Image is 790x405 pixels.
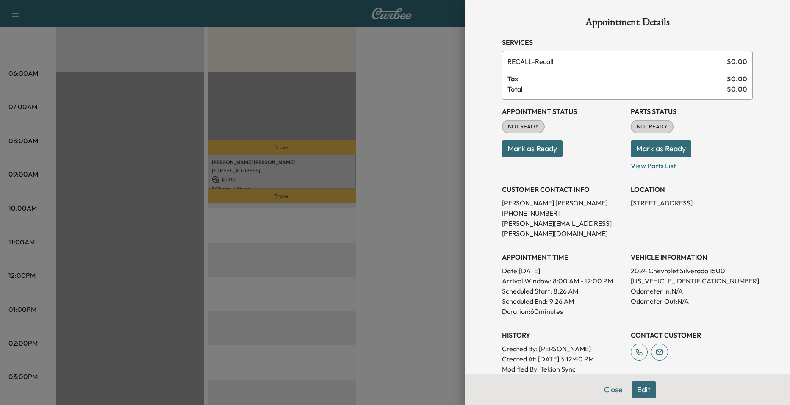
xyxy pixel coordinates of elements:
button: Mark as Ready [631,140,691,157]
p: Odometer Out: N/A [631,296,753,306]
span: 8:00 AM - 12:00 PM [553,276,613,286]
span: NOT READY [632,122,673,131]
button: Mark as Ready [502,140,563,157]
p: Created At : [DATE] 3:12:40 PM [502,354,624,364]
p: Odometer In: N/A [631,286,753,296]
h3: History [502,330,624,340]
h3: Appointment Status [502,106,624,117]
p: Duration: 60 minutes [502,306,624,316]
span: $ 0.00 [727,74,747,84]
p: [US_VEHICLE_IDENTIFICATION_NUMBER] [631,276,753,286]
button: Edit [632,381,656,398]
p: Scheduled Start: [502,286,552,296]
p: 2024 Chevrolet Silverado 1500 [631,266,753,276]
h3: Parts Status [631,106,753,117]
button: Close [599,381,628,398]
h3: CONTACT CUSTOMER [631,330,753,340]
p: Date: [DATE] [502,266,624,276]
p: [STREET_ADDRESS] [631,198,753,208]
p: View Parts List [631,157,753,171]
p: 8:26 AM [554,286,578,296]
p: [PHONE_NUMBER] [502,208,624,218]
span: Recall [507,56,723,67]
h3: VEHICLE INFORMATION [631,252,753,262]
span: Total [507,84,727,94]
h3: LOCATION [631,184,753,194]
span: $ 0.00 [727,56,747,67]
p: Arrival Window: [502,276,624,286]
h3: APPOINTMENT TIME [502,252,624,262]
p: 9:26 AM [549,296,574,306]
h3: CUSTOMER CONTACT INFO [502,184,624,194]
p: Scheduled End: [502,296,548,306]
p: [PERSON_NAME][EMAIL_ADDRESS][PERSON_NAME][DOMAIN_NAME] [502,218,624,239]
span: Tax [507,74,727,84]
span: $ 0.00 [727,84,747,94]
h1: Appointment Details [502,17,753,31]
p: Created By : [PERSON_NAME] [502,344,624,354]
span: NOT READY [503,122,544,131]
h3: Services [502,37,753,47]
p: Modified By : Tekion Sync [502,364,624,374]
p: [PERSON_NAME] [PERSON_NAME] [502,198,624,208]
